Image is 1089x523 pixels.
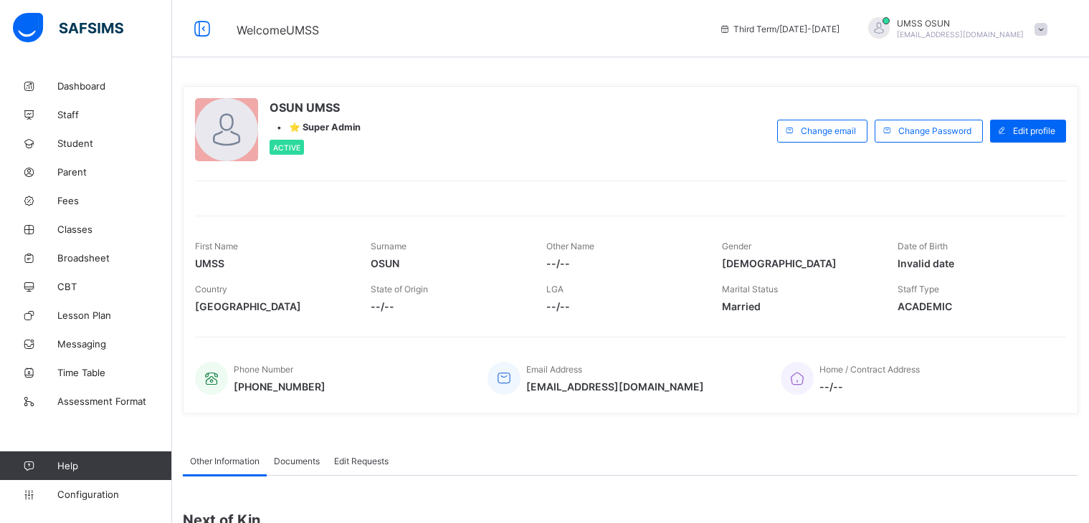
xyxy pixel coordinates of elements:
span: Welcome UMSS [237,23,319,37]
span: Edit profile [1013,125,1055,136]
span: [PHONE_NUMBER] [234,380,325,393]
img: safsims [13,13,123,43]
span: UMSS [195,257,349,269]
span: Active [273,143,300,152]
span: [EMAIL_ADDRESS][DOMAIN_NAME] [526,380,704,393]
span: Messaging [57,338,172,350]
span: Configuration [57,489,171,500]
span: UMSS OSUN [897,18,1024,29]
span: Fees [57,195,172,206]
span: Email Address [526,364,582,375]
span: Marital Status [722,284,778,294]
span: OSUN [371,257,525,269]
div: UMSSOSUN [854,17,1055,41]
span: Staff Type [898,284,939,294]
span: Edit Requests [334,456,389,466]
span: [EMAIL_ADDRESS][DOMAIN_NAME] [897,30,1024,39]
span: State of Origin [371,284,428,294]
span: Phone Number [234,364,293,375]
span: --/-- [546,257,700,269]
span: Assessment Format [57,395,172,407]
span: --/-- [371,300,525,312]
span: --/-- [546,300,700,312]
span: ⭐ Super Admin [289,122,361,133]
span: Dashboard [57,80,172,92]
span: Time Table [57,367,172,378]
span: OSUN UMSS [270,100,361,115]
span: Staff [57,109,172,120]
span: Surname [371,241,406,251]
span: Married [722,300,876,312]
span: First Name [195,241,238,251]
span: Broadsheet [57,252,172,264]
span: --/-- [819,380,920,393]
span: [GEOGRAPHIC_DATA] [195,300,349,312]
span: Change email [801,125,856,136]
span: Home / Contract Address [819,364,920,375]
span: Other Name [546,241,594,251]
span: ACADEMIC [898,300,1052,312]
span: Documents [274,456,320,466]
span: Parent [57,166,172,178]
span: Date of Birth [898,241,948,251]
span: Gender [722,241,751,251]
span: Invalid date [898,257,1052,269]
span: Help [57,460,171,471]
span: CBT [57,281,172,292]
span: Student [57,138,172,149]
span: LGA [546,284,563,294]
span: [DEMOGRAPHIC_DATA] [722,257,876,269]
span: Classes [57,224,172,235]
span: Lesson Plan [57,310,172,321]
span: session/term information [719,24,840,34]
span: Other Information [190,456,260,466]
div: • [270,122,361,133]
span: Change Password [898,125,971,136]
span: Country [195,284,227,294]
